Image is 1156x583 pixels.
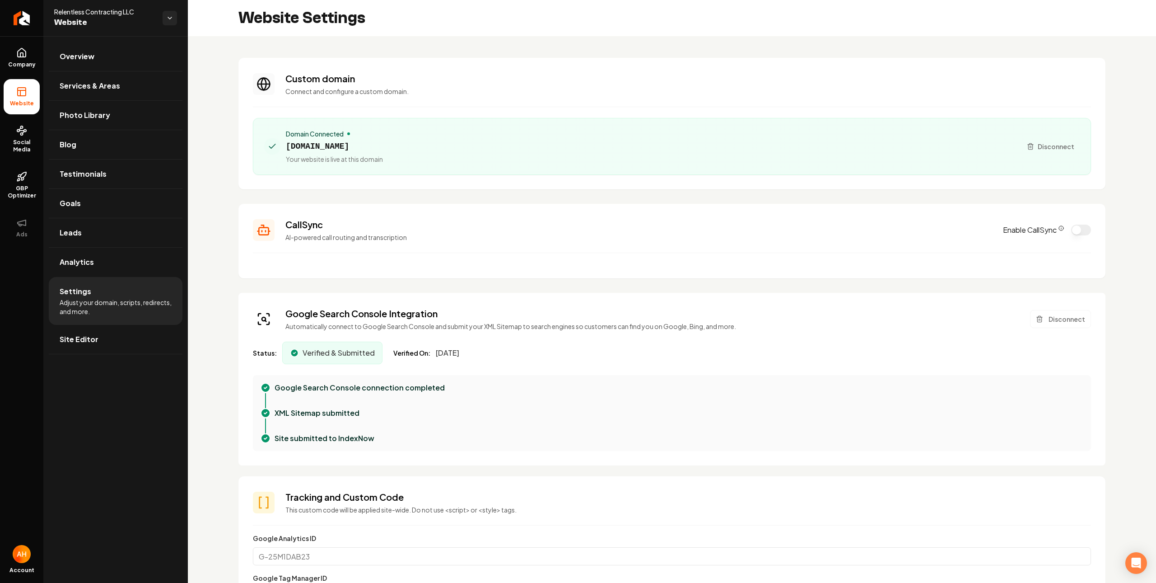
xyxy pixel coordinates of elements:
[1021,138,1080,155] button: Disconnect
[49,218,182,247] a: Leads
[275,433,374,444] p: Site submitted to IndexNow
[393,348,430,357] span: Verified On:
[60,198,81,209] span: Goals
[303,348,375,358] span: Verified & Submitted
[4,139,40,153] span: Social Media
[436,348,459,358] span: [DATE]
[285,87,1091,96] p: Connect and configure a custom domain.
[5,61,39,68] span: Company
[253,348,277,357] span: Status:
[60,257,94,268] span: Analytics
[60,334,98,345] span: Site Editor
[60,51,94,62] span: Overview
[60,139,76,150] span: Blog
[1030,310,1091,328] button: Disconnect
[238,9,365,27] h2: Website Settings
[14,11,30,25] img: Rebolt Logo
[49,325,182,354] a: Site Editor
[285,491,1091,503] h3: Tracking and Custom Code
[285,72,1091,85] h3: Custom domain
[4,210,40,245] button: Ads
[60,80,120,91] span: Services & Areas
[13,545,31,563] button: Open user button
[60,169,107,179] span: Testimonials
[49,71,182,100] a: Services & Areas
[13,231,31,238] span: Ads
[60,298,172,316] span: Adjust your domain, scripts, redirects, and more.
[285,505,1091,514] p: This custom code will be applied site-wide. Do not use <script> or <style> tags.
[253,547,1091,565] input: G-25M1DAB23
[60,110,110,121] span: Photo Library
[285,218,992,231] h3: CallSync
[49,42,182,71] a: Overview
[1038,142,1074,151] span: Disconnect
[60,227,82,238] span: Leads
[49,160,182,188] a: Testimonials
[1058,226,1064,231] button: CallSync Info
[60,286,91,297] span: Settings
[285,233,992,242] p: AI-powered call routing and transcription
[1125,552,1147,574] div: Open Intercom Messenger
[49,248,182,277] a: Analytics
[275,408,359,418] p: XML Sitemap submitted
[285,322,736,331] p: Automatically connect to Google Search Console and submit your XML Sitemap to search engines so c...
[49,130,182,159] a: Blog
[49,189,182,218] a: Goals
[286,155,383,164] span: Your website is live at this domain
[253,574,327,582] label: Google Tag Manager ID
[54,16,155,29] span: Website
[4,164,40,207] a: GBP Optimizer
[286,140,383,153] span: [DOMAIN_NAME]
[1003,225,1064,235] label: Enable CallSync
[4,185,40,199] span: GBP Optimizer
[275,382,445,393] p: Google Search Console connection completed
[6,100,37,107] span: Website
[285,307,736,320] h3: Google Search Console Integration
[9,567,34,574] span: Account
[49,101,182,130] a: Photo Library
[286,129,344,138] span: Domain Connected
[4,118,40,160] a: Social Media
[54,7,155,16] span: Relentless Contracting LLC
[13,545,31,563] img: Anthony Hurgoi
[253,534,316,542] label: Google Analytics ID
[4,40,40,75] a: Company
